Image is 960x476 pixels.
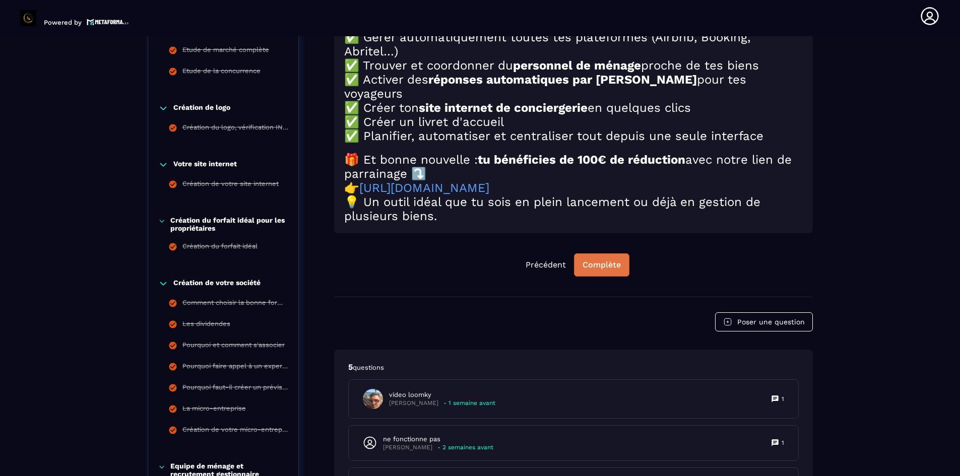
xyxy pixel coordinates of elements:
[182,67,261,78] div: Etude de la concurrence
[344,153,803,181] h2: 🎁 Et bonne nouvelle : avec notre lien de parrainage ⤵️
[182,383,288,394] div: Pourquoi faut-il créer un prévisionnel
[182,180,279,191] div: Création de votre site internet
[182,362,288,373] div: Pourquoi faire appel à un expert-comptable
[389,390,495,399] p: video loomky
[574,253,629,277] button: Complète
[359,181,489,195] a: [URL][DOMAIN_NAME]
[182,404,246,416] div: La micro-entreprise
[344,129,803,143] h2: ✅ Planifier, automatiser et centraliser tout depuis une seule interface
[437,444,493,451] p: - 2 semaines avant
[182,426,288,437] div: Création de votre micro-entreprise
[44,19,82,26] p: Powered by
[87,18,129,26] img: logo
[182,46,269,57] div: Etude de marché complète
[782,395,784,403] p: 1
[182,320,230,331] div: Les dividendes
[182,242,258,253] div: Création du forfait idéal
[344,30,803,58] h2: ✅ Gérer automatiquement toutes tes plateformes (Airbnb, Booking, Abritel…)
[20,10,36,26] img: logo-branding
[478,153,685,167] strong: tu bénéficies de 100€ de réduction
[182,341,285,352] div: Pourquoi et comment s'associer
[513,58,641,73] strong: personnel de ménage
[383,444,432,451] p: [PERSON_NAME]
[583,260,621,270] div: Complète
[170,216,288,232] p: Création du forfait idéal pour les propriétaires
[344,73,803,101] h2: ✅ Activer des pour tes voyageurs
[443,399,495,407] p: - 1 semaine avant
[518,254,574,276] button: Précédent
[344,115,803,129] h2: ✅ Créer un livret d'accueil
[353,364,384,371] span: questions
[173,103,230,113] p: Création de logo
[348,362,799,373] p: 5
[383,435,493,444] p: ne fonctionne pas
[389,399,438,407] p: [PERSON_NAME]
[419,101,588,115] strong: site internet de conciergerie
[344,181,803,195] h2: 👉
[428,73,697,87] strong: réponses automatiques par [PERSON_NAME]
[715,312,813,331] button: Poser une question
[182,299,288,310] div: Comment choisir la bonne forme juridique ?
[782,439,784,447] p: 1
[344,101,803,115] h2: ✅ Créer ton en quelques clics
[344,58,803,73] h2: ✅ Trouver et coordonner du proche de tes biens
[344,195,803,223] h2: 💡 Un outil idéal que tu sois en plein lancement ou déjà en gestion de plusieurs biens.
[182,123,288,134] div: Création du logo, vérification INPI
[173,160,237,170] p: Votre site internet
[173,279,261,289] p: Création de votre société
